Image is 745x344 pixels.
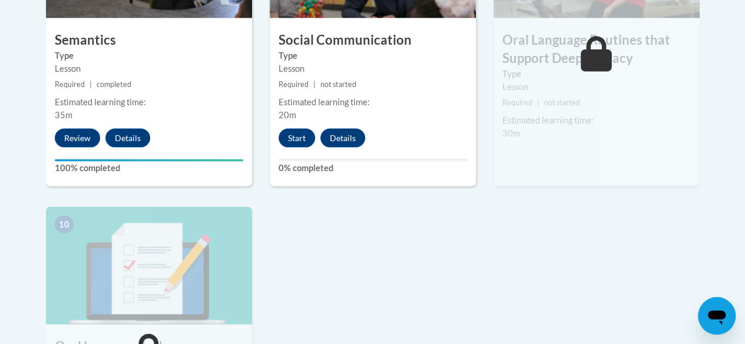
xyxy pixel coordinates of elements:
span: 20m [279,110,296,120]
button: Start [279,129,315,148]
iframe: Button to launch messaging window [698,297,736,335]
span: 10 [55,216,74,233]
h3: Social Communication [270,31,476,49]
div: Lesson [502,81,691,93]
div: Lesson [279,62,467,75]
button: Review [55,129,100,148]
label: Type [55,49,243,62]
div: Lesson [55,62,243,75]
span: 35m [55,110,72,120]
button: Details [320,129,365,148]
label: 100% completed [55,162,243,175]
span: 30m [502,128,520,138]
label: Type [279,49,467,62]
span: | [537,98,539,107]
button: Details [105,129,150,148]
span: completed [97,80,131,89]
div: Estimated learning time: [55,96,243,109]
h3: Semantics [46,31,252,49]
span: Required [279,80,309,89]
div: Estimated learning time: [502,114,691,127]
div: Your progress [55,159,243,162]
span: | [313,80,316,89]
span: not started [544,98,580,107]
h3: Oral Language Routines that Support Deep Literacy [494,31,700,68]
span: Required [55,80,85,89]
label: Type [502,68,691,81]
div: Estimated learning time: [279,96,467,109]
span: Required [502,98,532,107]
span: not started [320,80,356,89]
img: Course Image [46,207,252,325]
label: 0% completed [279,162,467,175]
span: | [90,80,92,89]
